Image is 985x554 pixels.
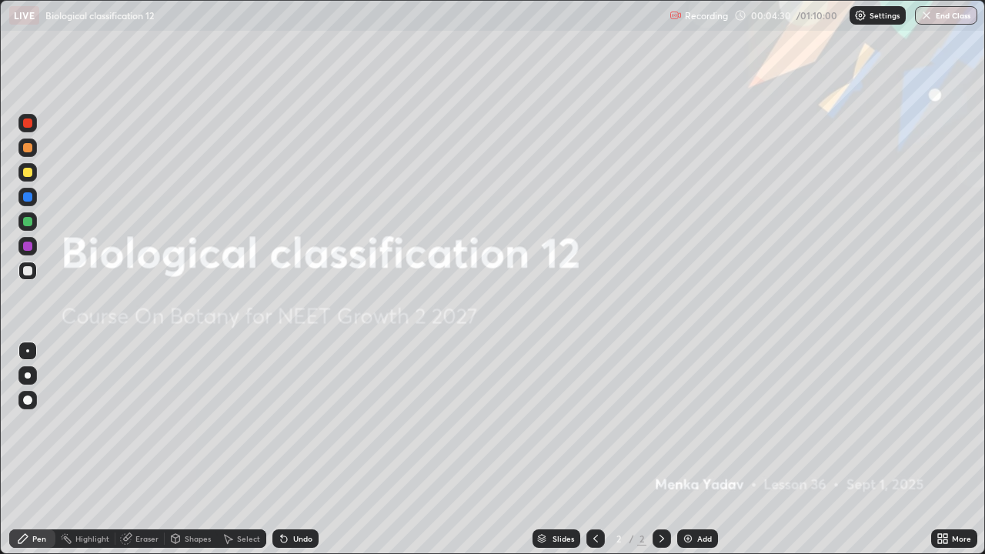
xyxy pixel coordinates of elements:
img: class-settings-icons [854,9,866,22]
div: More [952,535,971,542]
div: Select [237,535,260,542]
div: 2 [611,534,626,543]
div: Eraser [135,535,159,542]
img: recording.375f2c34.svg [669,9,682,22]
p: Biological classification 12 [45,9,154,22]
p: LIVE [14,9,35,22]
div: / [629,534,634,543]
div: Highlight [75,535,109,542]
p: Settings [870,12,900,19]
img: end-class-cross [920,9,933,22]
div: Slides [553,535,574,542]
img: add-slide-button [682,532,694,545]
div: Shapes [185,535,211,542]
button: End Class [915,6,977,25]
div: 2 [637,532,646,546]
div: Undo [293,535,312,542]
div: Pen [32,535,46,542]
p: Recording [685,10,728,22]
div: Add [697,535,712,542]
